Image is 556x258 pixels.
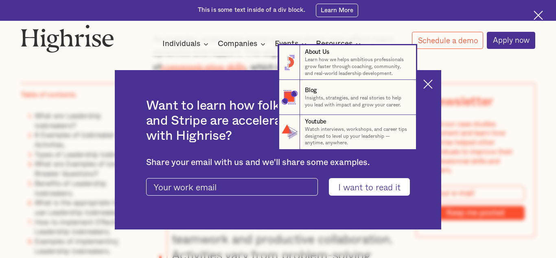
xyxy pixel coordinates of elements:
[329,178,410,196] input: I want to read it
[305,126,409,146] p: Watch interviews, workshops, and career tips designed to level up your leadership — anytime, anyw...
[487,32,535,49] a: Apply now
[146,178,410,196] form: current-ascender-blog-article-modal-form
[218,39,268,49] div: Companies
[146,157,410,168] div: Share your email with us and we'll share some examples.
[279,80,416,115] a: BlogInsights, strategies, and real stories to help you lead with impact and grow your career.
[412,32,484,49] a: Schedule a demo
[305,56,409,77] p: Learn how we helps ambitious professionals grow faster through coaching, community, and real-worl...
[534,11,543,20] img: Cross icon
[21,24,114,53] img: Highrise logo
[218,39,257,49] div: Companies
[305,118,326,126] div: Youtube
[316,4,358,17] a: Learn More
[316,39,352,49] div: Resources
[146,178,318,196] input: Your work email
[162,39,200,49] div: Individuals
[275,39,298,49] div: Events
[279,45,416,80] a: About UsLearn how we helps ambitious professionals grow faster through coaching, community, and r...
[275,39,309,49] div: Events
[305,48,329,56] div: About Us
[305,95,409,108] p: Insights, strategies, and real stories to help you lead with impact and grow your career.
[316,39,363,49] div: Resources
[162,39,211,49] div: Individuals
[305,86,317,95] div: Blog
[279,115,416,150] a: YoutubeWatch interviews, workshops, and career tips designed to level up your leadership — anytim...
[198,6,306,14] div: This is some text inside of a div block.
